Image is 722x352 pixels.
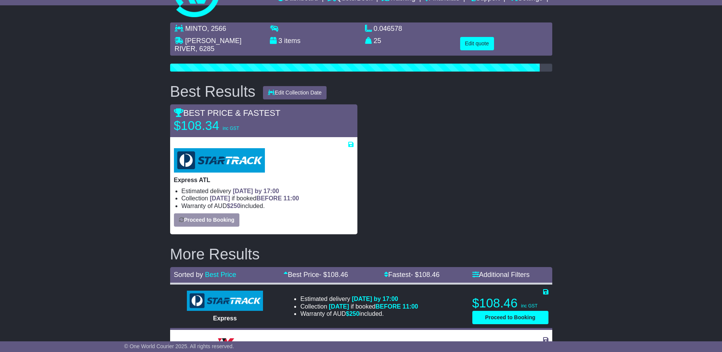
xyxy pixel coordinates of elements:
span: , 2566 [207,25,226,32]
span: if booked [210,195,299,202]
li: Warranty of AUD included. [182,202,354,210]
span: inc GST [521,303,537,309]
li: Warranty of AUD included. [300,310,418,317]
span: if booked [329,303,418,310]
li: Estimated delivery [300,295,418,302]
span: 0.046578 [374,25,402,32]
span: $ [227,203,241,209]
span: [DATE] [329,303,349,310]
a: Best Price [205,271,236,278]
span: 108.46 [327,271,348,278]
button: Proceed to Booking [472,311,548,324]
span: MINTO [185,25,207,32]
span: items [284,37,301,45]
a: Best Price- $108.46 [284,271,348,278]
span: - $ [319,271,348,278]
button: Edit quote [460,37,494,50]
span: $ [346,310,360,317]
span: 25 [374,37,381,45]
div: Best Results [166,83,260,100]
span: [DATE] by 17:00 [352,296,398,302]
p: Express ATL [174,176,354,184]
button: Edit Collection Date [263,86,327,99]
span: 250 [349,310,360,317]
span: 250 [230,203,241,209]
span: , 6285 [196,45,215,53]
a: Additional Filters [472,271,530,278]
span: © One World Courier 2025. All rights reserved. [124,343,234,349]
h2: More Results [170,246,552,262]
p: $108.34 [174,118,269,133]
span: inc GST [223,126,239,131]
span: BEFORE [257,195,282,202]
span: BEST PRICE & FASTEST [174,108,281,118]
a: Fastest- $108.46 [384,271,440,278]
button: Proceed to Booking [174,213,239,227]
span: 108.46 [419,271,440,278]
p: $108.46 [472,296,548,311]
span: [DATE] by 17:00 [233,188,279,194]
img: StarTrack: Express [187,291,263,311]
span: 11:00 [403,303,418,310]
span: Express [213,315,237,322]
li: Collection [182,195,354,202]
span: BEFORE [375,303,401,310]
span: 3 [279,37,282,45]
span: [PERSON_NAME] RIVER [175,37,242,53]
img: StarTrack: Express ATL [174,148,265,173]
li: Estimated delivery [182,187,354,195]
span: [DATE] [210,195,230,202]
li: Collection [300,303,418,310]
span: Sorted by [174,271,203,278]
span: 11:00 [284,195,299,202]
span: - $ [411,271,440,278]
